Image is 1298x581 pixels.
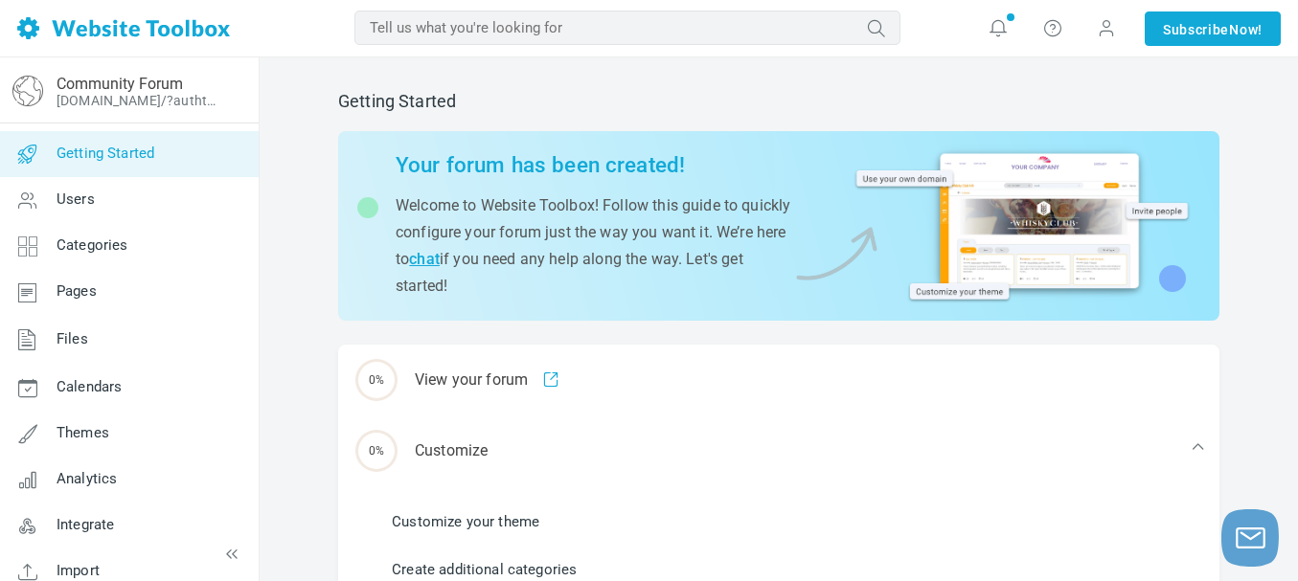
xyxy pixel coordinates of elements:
[1145,11,1281,46] a: SubscribeNow!
[1229,19,1263,40] span: Now!
[409,250,440,268] a: chat
[57,378,122,395] span: Calendars
[12,76,43,106] img: globe-icon.png
[57,282,97,300] span: Pages
[57,93,223,108] a: [DOMAIN_NAME]/?authtoken=3a29a17f3cac8bb1efe01d1b27263674&rememberMe=1
[1221,509,1279,567] button: Launch chat
[338,415,1219,486] div: Customize
[338,345,1219,415] div: View your forum
[57,562,100,579] span: Import
[57,190,95,208] span: Users
[392,559,577,580] a: Create additional categories
[57,145,154,162] span: Getting Started
[57,330,88,347] span: Files
[57,470,117,487] span: Analytics
[57,75,183,93] a: Community Forum
[355,359,398,401] span: 0%
[57,424,109,441] span: Themes
[396,192,791,300] p: Welcome to Website Toolbox! Follow this guide to quickly configure your forum just the way you wa...
[338,91,1219,112] h2: Getting Started
[354,11,900,45] input: Tell us what you're looking for
[338,345,1219,415] a: 0% View your forum
[355,430,398,472] span: 0%
[57,516,114,533] span: Integrate
[57,236,128,254] span: Categories
[396,152,791,178] h2: Your forum has been created!
[392,511,539,532] a: Customize your theme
